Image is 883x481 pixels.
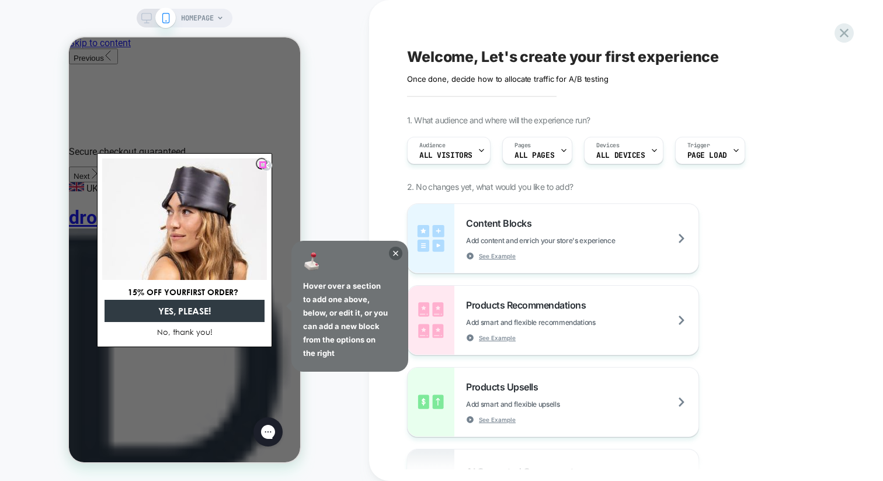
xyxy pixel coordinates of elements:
span: All Visitors [419,151,472,160]
span: FIRST ORDER? [117,250,169,259]
span: Trigger [687,141,710,150]
span: See Example [479,416,516,424]
span: HOMEPAGE [181,9,214,27]
button: No, thank you! [36,285,196,305]
span: See Example [479,252,516,260]
span: Pages [514,141,531,150]
span: 2. No changes yet, what would you like to add? [407,182,573,192]
span: Add smart and flexible upsells [466,400,618,409]
button: YES, PLEASE! [36,262,196,285]
iframe: Gorgias live chat messenger [179,376,220,413]
span: Add content and enrich your store's experience [466,236,673,245]
span: ALL PAGES [514,151,554,160]
span: Page Load [687,151,727,160]
span: Content Blocks [466,217,537,229]
span: Products Upsells [466,381,544,393]
span: See Example [479,334,516,342]
span: 15% OFF YOUR [59,250,117,259]
span: Audience [419,141,446,150]
span: AI Generated Component [466,466,579,477]
span: Add smart and flexible recommendations [466,318,654,327]
span: Devices [596,141,619,150]
span: Products Recommendations [466,299,592,311]
button: Close dialog [187,120,199,132]
span: 1. What audience and where will the experience run? [407,115,590,125]
span: ALL DEVICES [596,151,645,160]
img: Drowsy sleep mask [33,121,198,243]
